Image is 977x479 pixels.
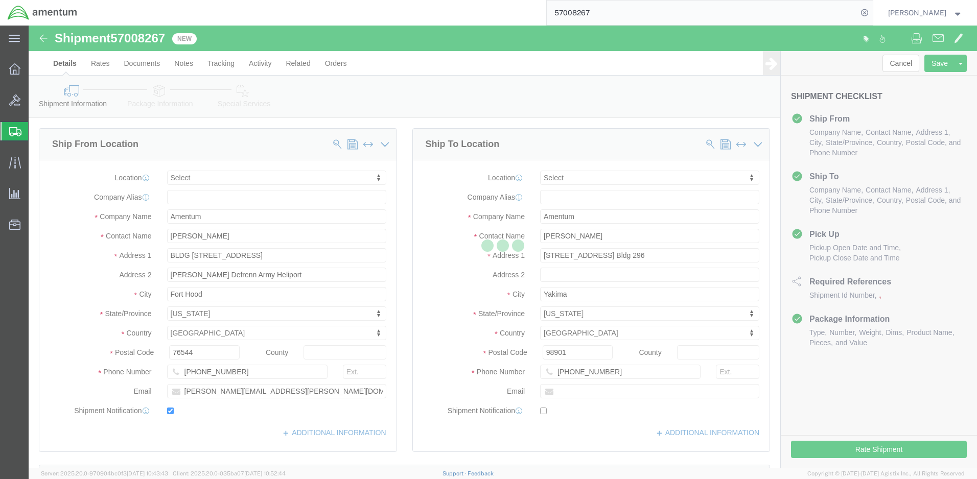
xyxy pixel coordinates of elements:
[173,470,286,476] span: Client: 2025.20.0-035ba07
[807,469,965,478] span: Copyright © [DATE]-[DATE] Agistix Inc., All Rights Reserved
[888,7,963,19] button: [PERSON_NAME]
[443,470,468,476] a: Support
[41,470,168,476] span: Server: 2025.20.0-970904bc0f3
[888,7,946,18] span: Ronald Pineda
[468,470,494,476] a: Feedback
[244,470,286,476] span: [DATE] 10:52:44
[127,470,168,476] span: [DATE] 10:43:43
[7,5,78,20] img: logo
[547,1,857,25] input: Search for shipment number, reference number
